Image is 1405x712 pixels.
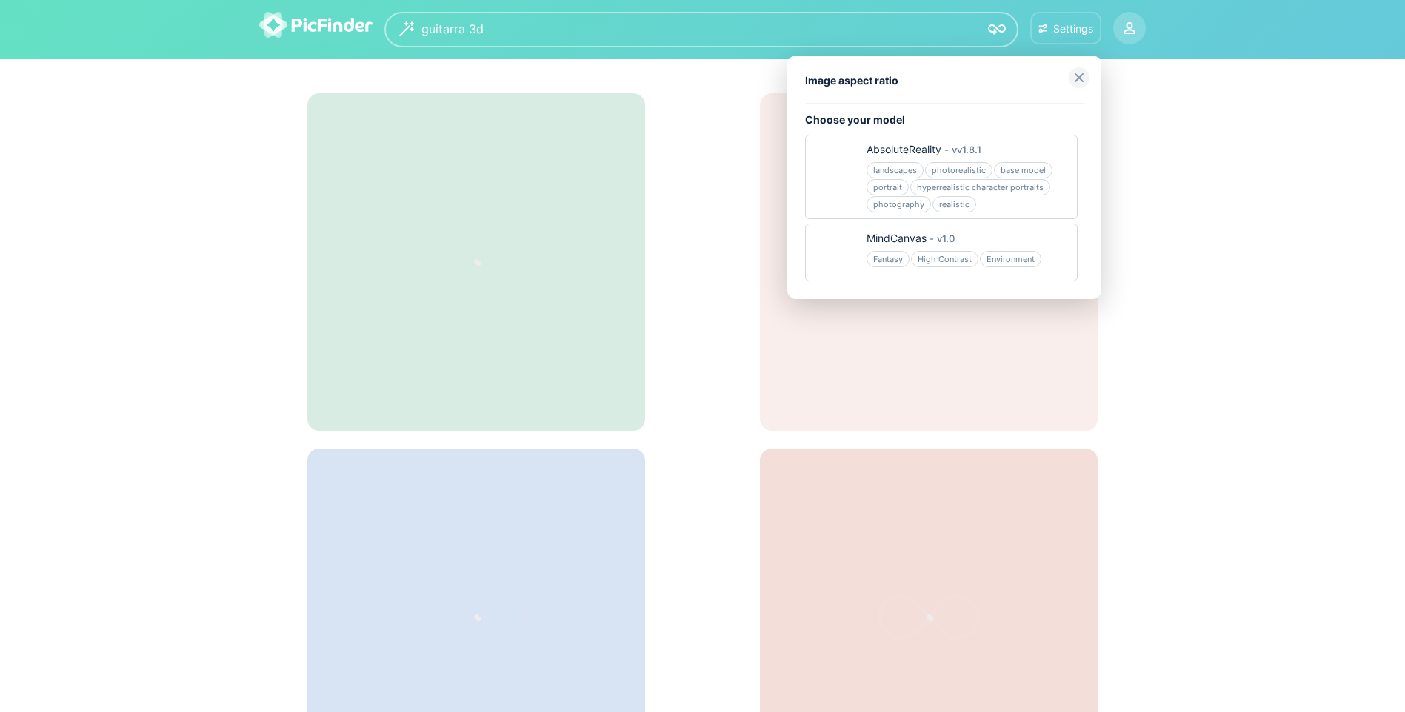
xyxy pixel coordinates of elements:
[867,142,941,157] div: AbsoluteReality
[867,179,909,195] div: portrait
[994,162,1052,178] div: base model
[952,142,981,157] div: v v1.8.1
[805,112,1084,127] div: Choose your model
[867,231,927,246] div: MindCanvas
[937,231,955,246] div: v 1.0
[812,230,856,275] img: 6563a2d355b76-2048x2048.jpg
[812,141,856,186] img: 68361c9274fc8-1200x1509.jpg
[867,162,924,178] div: landscapes
[867,251,910,267] div: Fantasy
[932,196,976,212] div: realistic
[1069,67,1089,88] img: close-grey.svg
[925,162,992,178] div: photorealistic
[927,231,937,246] div: -
[980,251,1041,267] div: Environment
[911,251,978,267] div: High Contrast
[941,142,952,157] div: -
[805,73,1084,88] div: Image aspect ratio
[910,179,1050,195] div: hyperrealistic character portraits
[867,196,931,212] div: photography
